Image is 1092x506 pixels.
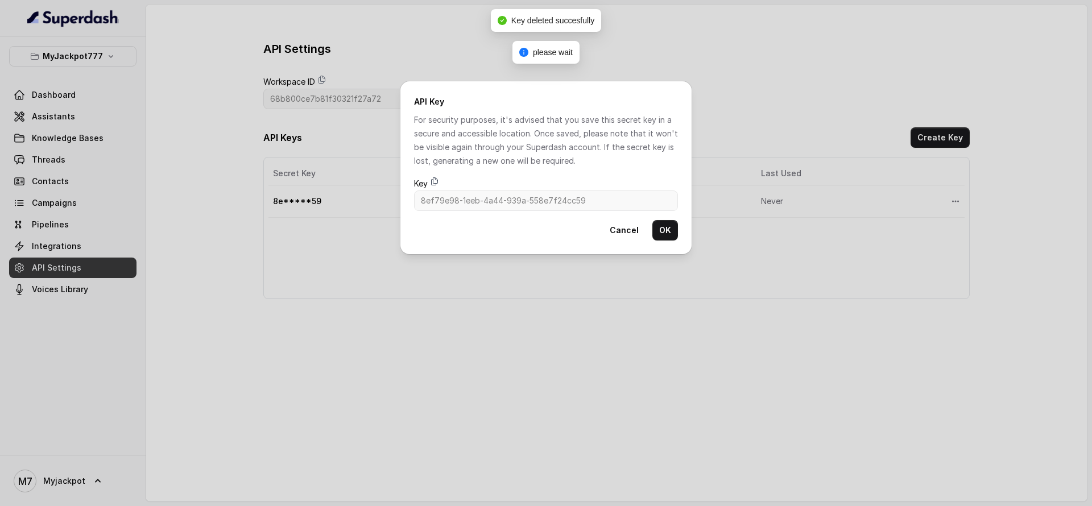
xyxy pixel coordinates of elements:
[414,113,678,168] p: For security purposes, it's advised that you save this secret key in a secure and accessible loca...
[519,48,528,57] span: info-circle
[652,220,678,240] button: OK
[511,16,594,25] span: Key deleted succesfully
[414,95,678,109] h2: API Key
[498,16,507,25] span: check-circle
[533,48,573,57] span: please wait
[414,177,428,190] label: Key
[603,220,646,240] button: Cancel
